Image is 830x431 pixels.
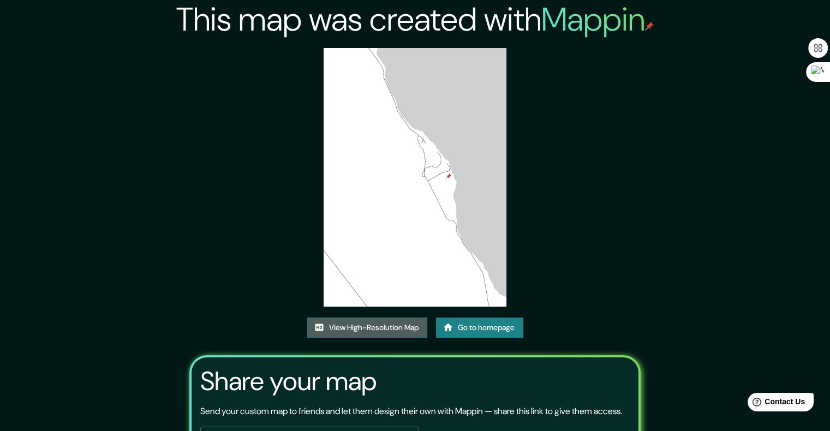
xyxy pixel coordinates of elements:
[307,318,427,338] a: View High-Resolution Map
[436,318,523,338] a: Go to homepage
[324,48,506,307] img: created-map
[645,22,654,31] img: mappin-pin
[200,366,377,397] h3: Share your map
[733,388,818,419] iframe: Help widget launcher
[200,405,622,418] p: Send your custom map to friends and let them design their own with Mappin — share this link to gi...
